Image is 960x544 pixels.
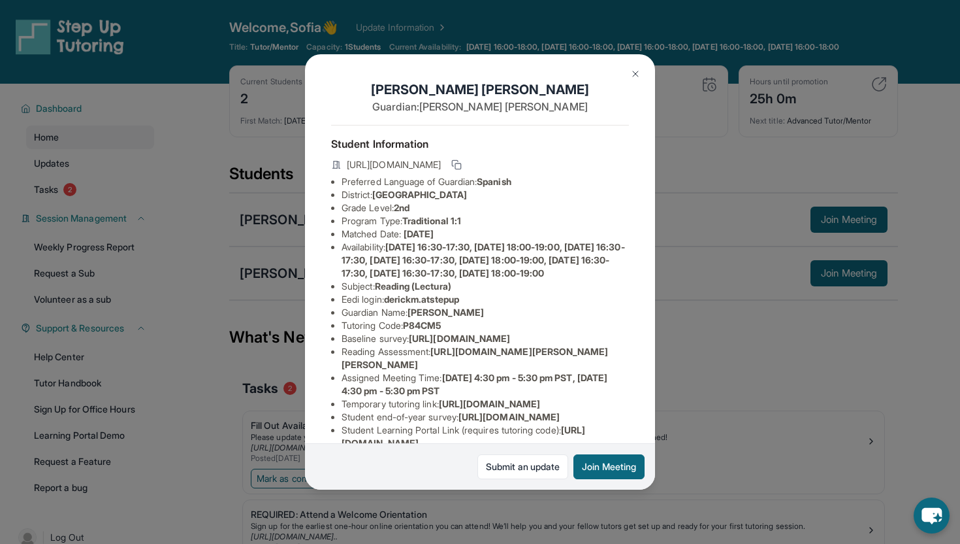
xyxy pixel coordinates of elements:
p: Guardian: [PERSON_NAME] [PERSON_NAME] [331,99,629,114]
li: Eedi login : [342,293,629,306]
span: Reading (Lectura) [375,280,451,292]
li: Baseline survey : [342,332,629,345]
span: [URL][DOMAIN_NAME][PERSON_NAME][PERSON_NAME] [342,346,609,370]
span: derickm.atstepup [384,294,459,305]
h1: [PERSON_NAME] [PERSON_NAME] [331,80,629,99]
button: chat-button [914,498,950,534]
li: Student Learning Portal Link (requires tutoring code) : [342,424,629,450]
h4: Student Information [331,136,629,152]
span: [URL][DOMAIN_NAME] [458,411,560,422]
li: Grade Level: [342,201,629,214]
li: Program Type: [342,214,629,228]
li: Student end-of-year survey : [342,411,629,424]
span: [DATE] 4:30 pm - 5:30 pm PST, [DATE] 4:30 pm - 5:30 pm PST [342,372,607,396]
span: Spanish [477,176,511,187]
span: 2nd [394,202,409,213]
li: Preferred Language of Guardian: [342,175,629,188]
span: [URL][DOMAIN_NAME] [347,158,441,171]
img: Close Icon [630,69,641,79]
span: [DATE] 16:30-17:30, [DATE] 18:00-19:00, [DATE] 16:30-17:30, [DATE] 16:30-17:30, [DATE] 18:00-19:0... [342,241,625,279]
span: [GEOGRAPHIC_DATA] [372,189,467,200]
span: [URL][DOMAIN_NAME] [409,333,510,344]
span: [PERSON_NAME] [408,307,484,318]
span: Traditional 1:1 [402,215,461,226]
li: Subject : [342,280,629,293]
li: Temporary tutoring link : [342,398,629,411]
a: Submit an update [477,454,568,479]
li: Guardian Name : [342,306,629,319]
li: District: [342,188,629,201]
li: Tutoring Code : [342,319,629,332]
li: Reading Assessment : [342,345,629,371]
span: [URL][DOMAIN_NAME] [439,398,540,409]
span: [DATE] [404,228,434,239]
li: Matched Date: [342,228,629,241]
button: Join Meeting [573,454,645,479]
span: P84CM5 [403,320,441,331]
li: Availability: [342,241,629,280]
li: Assigned Meeting Time : [342,371,629,398]
button: Copy link [449,157,464,173]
